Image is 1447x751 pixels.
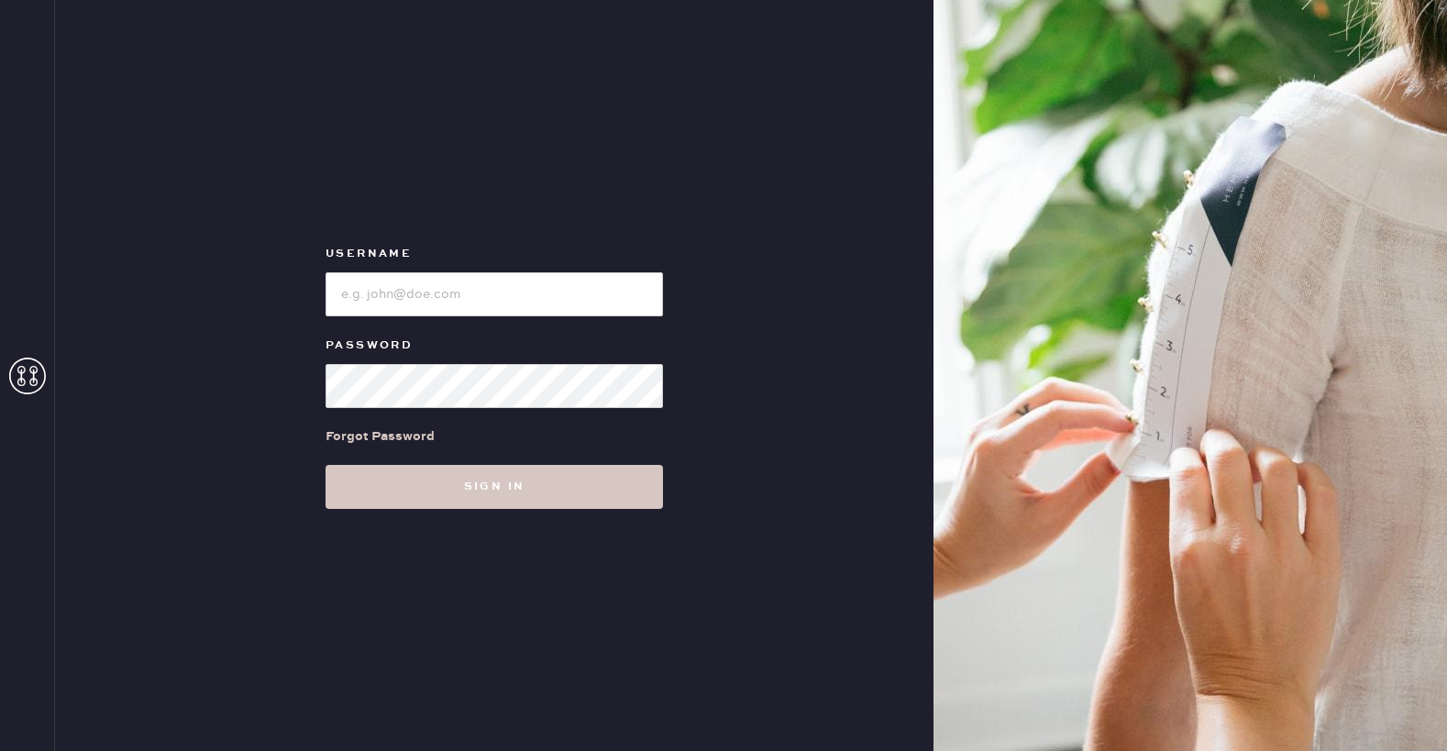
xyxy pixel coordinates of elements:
input: e.g. john@doe.com [326,272,663,316]
button: Sign in [326,465,663,509]
a: Forgot Password [326,408,435,465]
label: Password [326,335,663,357]
label: Username [326,243,663,265]
div: Forgot Password [326,426,435,447]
